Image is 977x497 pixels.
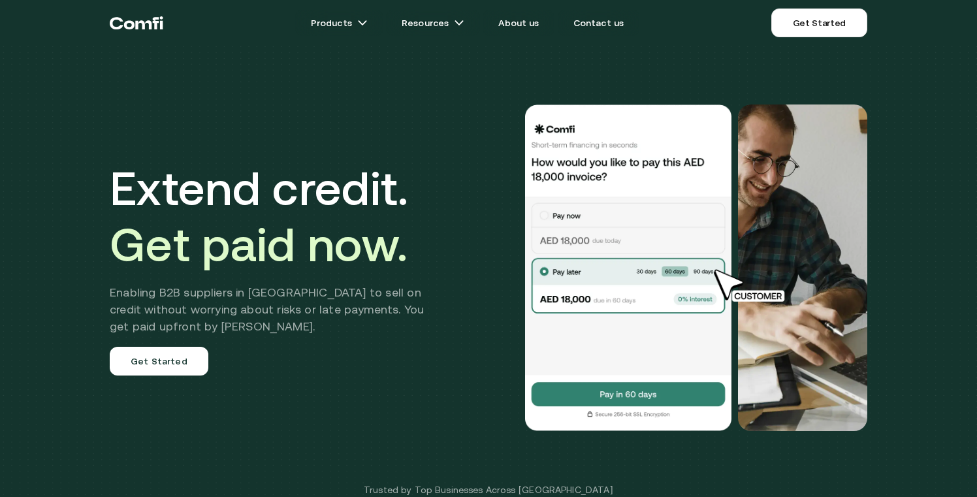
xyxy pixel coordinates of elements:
[524,104,733,431] img: Would you like to pay this AED 18,000.00 invoice?
[558,10,640,36] a: Contact us
[110,3,163,42] a: Return to the top of the Comfi home page
[738,104,867,431] img: Would you like to pay this AED 18,000.00 invoice?
[357,18,368,28] img: arrow icons
[454,18,464,28] img: arrow icons
[386,10,480,36] a: Resourcesarrow icons
[704,268,799,304] img: cursor
[110,284,443,335] h2: Enabling B2B suppliers in [GEOGRAPHIC_DATA] to sell on credit without worrying about risks or lat...
[110,160,443,272] h1: Extend credit.
[483,10,554,36] a: About us
[110,347,208,376] a: Get Started
[295,10,383,36] a: Productsarrow icons
[771,8,867,37] a: Get Started
[110,217,408,271] span: Get paid now.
